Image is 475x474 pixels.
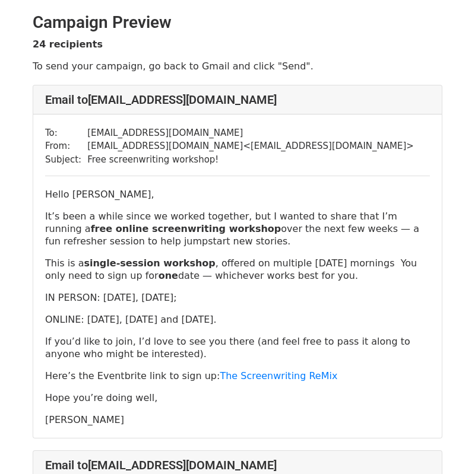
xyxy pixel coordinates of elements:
[87,126,414,140] td: [EMAIL_ADDRESS][DOMAIN_NAME]
[33,60,442,72] p: To send your campaign, go back to Gmail and click "Send".
[45,257,430,282] p: This is a , offered on multiple [DATE] mornings You only need to sign up for date — whichever wor...
[45,291,430,304] p: IN PERSON: [DATE], [DATE];
[45,93,430,107] h4: Email to [EMAIL_ADDRESS][DOMAIN_NAME]
[45,335,430,360] p: If you’d like to join, I’d love to see you there (and feel free to pass it along to anyone who mi...
[45,458,430,472] h4: Email to [EMAIL_ADDRESS][DOMAIN_NAME]
[33,39,103,50] strong: 24 recipients
[33,12,442,33] h2: Campaign Preview
[45,413,430,426] p: [PERSON_NAME]
[45,126,87,140] td: To:
[45,370,430,382] p: Here’s the Eventbrite link to sign up:
[220,370,337,381] a: The Screenwriting ReMix
[45,139,87,153] td: From:
[91,223,281,234] strong: free online screenwriting workshop
[45,188,430,201] p: Hello [PERSON_NAME],
[84,257,215,269] strong: single-session workshop
[87,139,414,153] td: [EMAIL_ADDRESS][DOMAIN_NAME] < [EMAIL_ADDRESS][DOMAIN_NAME] >
[45,313,430,326] p: ONLINE: [DATE], [DATE] and [DATE].
[45,153,87,167] td: Subject:
[159,270,178,281] strong: one
[45,210,430,247] p: It’s been a while since we worked together, but I wanted to share that I’m running a over the nex...
[45,392,430,404] p: Hope you’re doing well,
[87,153,414,167] td: Free screenwriting workshop!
